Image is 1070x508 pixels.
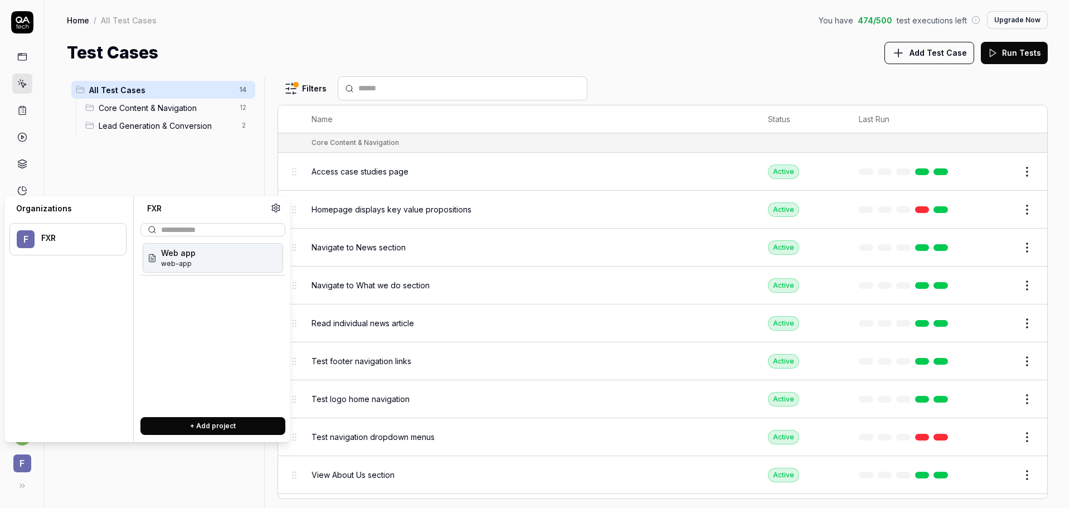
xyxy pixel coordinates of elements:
[819,14,853,26] span: You have
[981,42,1048,64] button: Run Tests
[99,120,235,132] span: Lead Generation & Conversion
[278,304,1047,342] tr: Read individual news articleActive
[909,47,967,59] span: Add Test Case
[94,14,96,26] div: /
[101,14,157,26] div: All Test Cases
[300,105,757,133] th: Name
[312,166,408,177] span: Access case studies page
[81,99,255,117] div: Drag to reorderCore Content & Navigation12
[161,247,196,259] span: Web app
[89,84,232,96] span: All Test Cases
[278,191,1047,229] tr: Homepage displays key value propositionsActive
[987,11,1048,29] button: Upgrade Now
[278,78,333,100] button: Filters
[235,101,251,114] span: 12
[13,454,31,472] span: F
[140,417,285,435] button: + Add project
[9,223,127,255] button: FFXR
[4,446,40,475] button: F
[312,355,411,367] span: Test footer navigation links
[278,229,1047,267] tr: Navigate to News sectionActive
[312,241,406,253] span: Navigate to News section
[278,267,1047,304] tr: Navigate to What we do sectionActive
[848,105,964,133] th: Last Run
[67,14,89,26] a: Home
[768,278,799,293] div: Active
[312,138,399,148] div: Core Content & Navigation
[81,117,255,134] div: Drag to reorderLead Generation & Conversion2
[41,233,111,243] div: FXR
[67,40,158,65] h1: Test Cases
[237,119,251,132] span: 2
[768,430,799,444] div: Active
[235,83,251,96] span: 14
[897,14,967,26] span: test executions left
[768,240,799,255] div: Active
[9,203,127,214] div: Organizations
[278,153,1047,191] tr: Access case studies pageActive
[17,230,35,248] span: F
[312,317,414,329] span: Read individual news article
[884,42,974,64] button: Add Test Case
[768,202,799,217] div: Active
[278,342,1047,380] tr: Test footer navigation linksActive
[278,380,1047,418] tr: Test logo home navigationActive
[312,431,435,443] span: Test navigation dropdown menus
[757,105,848,133] th: Status
[312,204,471,215] span: Homepage displays key value propositions
[99,102,233,114] span: Core Content & Navigation
[161,259,196,269] span: Project ID: vqla
[312,279,430,291] span: Navigate to What we do section
[768,316,799,331] div: Active
[271,203,281,216] a: Organization settings
[140,203,271,214] div: FXR
[768,354,799,369] div: Active
[278,418,1047,456] tr: Test navigation dropdown menusActive
[858,14,892,26] span: 474 / 500
[278,456,1047,494] tr: View About Us sectionActive
[312,469,395,481] span: View About Us section
[312,393,410,405] span: Test logo home navigation
[768,165,799,179] div: Active
[768,468,799,482] div: Active
[140,241,285,408] div: Suggestions
[768,392,799,407] div: Active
